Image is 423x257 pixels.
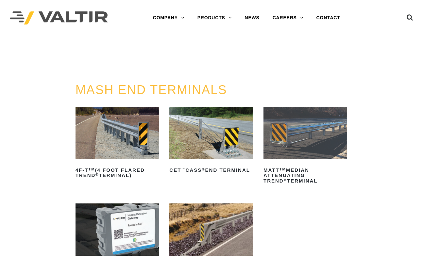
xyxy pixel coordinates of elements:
[238,11,266,24] a: NEWS
[279,167,286,171] sup: TM
[169,107,253,175] a: CET™CASS®End Terminal
[284,178,287,182] sup: ®
[263,107,347,186] a: MATTTMMedian Attenuating TREND®Terminal
[202,167,205,171] sup: ®
[169,165,253,175] h2: CET CASS End Terminal
[76,83,227,97] a: MASH END TERMINALS
[10,11,108,25] img: Valtir
[191,11,238,24] a: PRODUCTS
[76,165,159,181] h2: 4F-T (4 Foot Flared TREND Terminal)
[169,203,253,256] img: SoftStop System End Terminal
[263,165,347,186] h2: MATT Median Attenuating TREND Terminal
[88,167,95,171] sup: TM
[266,11,310,24] a: CAREERS
[95,172,99,176] sup: ®
[310,11,347,24] a: CONTACT
[181,167,185,171] sup: ™
[146,11,191,24] a: COMPANY
[76,107,159,181] a: 4F-TTM(4 Foot Flared TREND®Terminal)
